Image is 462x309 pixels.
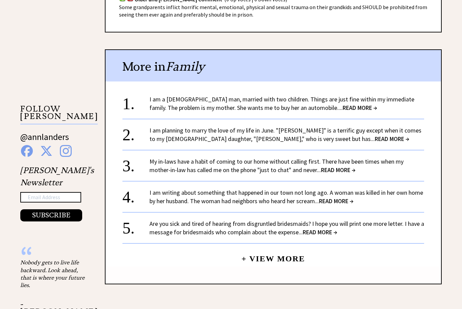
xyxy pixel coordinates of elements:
a: I am writing about something that happened in our town not long ago. A woman was killed in her ow... [149,189,423,205]
a: + View More [241,249,305,263]
span: READ MORE → [375,135,409,143]
div: More in [106,50,441,82]
img: instagram%20blue.png [60,145,72,157]
input: Email Address [20,192,81,203]
span: READ MORE → [319,197,353,205]
span: READ MORE → [321,166,355,174]
div: “ [20,252,88,259]
span: Some grandparents inflict horrific mental, emotional, physical and sexual trauma on their grandki... [119,4,427,18]
div: Nobody gets to live life backward. Look ahead, that is where your future lies. [20,259,88,289]
a: I am planning to marry the love of my life in June. "[PERSON_NAME]" is a terrific guy except when... [149,127,421,143]
span: Family [166,59,205,74]
div: 4. [122,189,149,201]
span: READ MORE → [303,229,337,236]
a: My in-laws have a habit of coming to our home without calling first. There have been times when m... [149,158,403,174]
div: 2. [122,126,149,139]
div: 5. [122,220,149,232]
button: SUBSCRIBE [20,210,82,222]
a: Are you sick and tired of hearing from disgruntled bridesmaids? I hope you will print one more le... [149,220,424,236]
img: x%20blue.png [40,145,52,157]
div: 1. [122,95,149,108]
a: @annlanders [20,132,69,149]
span: READ MORE → [343,104,377,112]
div: [PERSON_NAME]'s Newsletter [20,165,94,222]
a: I am a [DEMOGRAPHIC_DATA] man, married with two children. Things are just fine within my immediat... [149,96,414,112]
img: facebook%20blue.png [21,145,33,157]
div: 3. [122,158,149,170]
p: FOLLOW [PERSON_NAME] [20,105,98,125]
